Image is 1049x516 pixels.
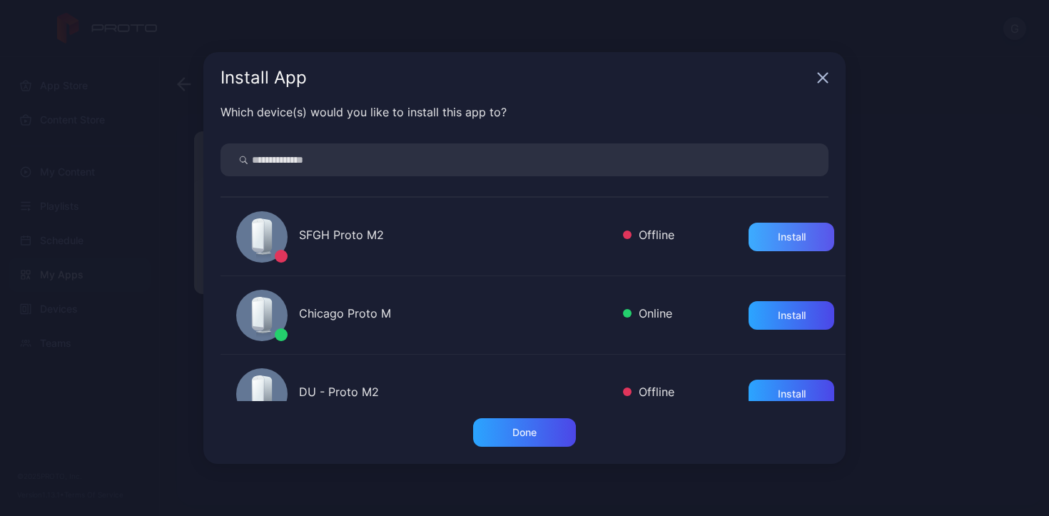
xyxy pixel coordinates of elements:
[778,231,806,243] div: Install
[778,388,806,400] div: Install
[623,226,674,247] div: Offline
[749,223,834,251] button: Install
[299,383,612,404] div: DU - Proto M2
[221,69,811,86] div: Install App
[623,305,672,325] div: Online
[623,383,674,404] div: Offline
[473,418,576,447] button: Done
[778,310,806,321] div: Install
[512,427,537,438] div: Done
[299,305,612,325] div: Chicago Proto M
[221,103,828,121] div: Which device(s) would you like to install this app to?
[299,226,612,247] div: SFGH Proto M2
[749,380,834,408] button: Install
[749,301,834,330] button: Install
